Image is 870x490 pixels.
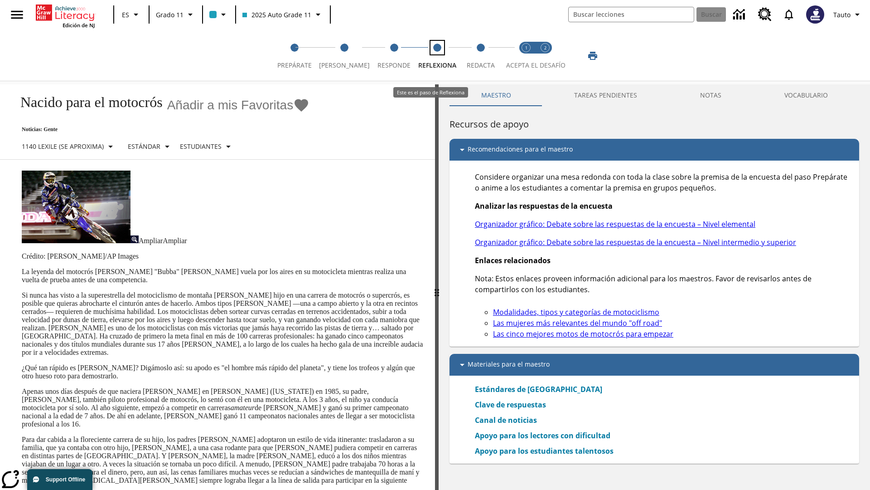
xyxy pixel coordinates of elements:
[206,6,232,23] button: El color de la clase es azul claro. Cambiar el color de la clase.
[22,252,424,260] p: Crédito: [PERSON_NAME]/AP Images
[475,430,616,441] a: Apoyo para los lectores con dificultad
[449,84,542,106] button: Maestro
[506,61,565,69] span: ACEPTA EL DESAFÍO
[312,31,377,81] button: Lee step 2 of 5
[475,219,755,229] a: Organizador gráfico: Debate sobre las respuestas de la encuesta – Nivel elemental
[163,237,187,245] span: Ampliar
[393,87,468,98] div: Este es el paso de Reflexiona
[806,5,824,24] img: Avatar
[468,144,573,155] p: Recomendaciones para el maestro
[475,273,852,295] p: Nota: Estos enlaces proveen información adicional para los maestros. Favor de revisarlos antes de...
[22,142,104,151] p: 1140 Lexile (Se aproxima)
[277,61,312,69] span: Prepárate
[569,7,694,22] input: Buscar campo
[777,3,801,26] a: Notificaciones
[4,1,30,28] button: Abrir el menú lateral
[22,364,424,380] p: ¿Qué tan rápido es [PERSON_NAME]? Digámoslo así: su apodo es "el hombre más rápido del planeta", ...
[456,31,505,81] button: Redacta step 5 of 5
[122,10,129,20] span: ES
[468,359,550,370] p: Materiales para el maestro
[319,61,370,69] span: [PERSON_NAME]
[377,61,411,69] span: Responde
[22,291,424,357] p: Si nunca has visto a la superestrella del motociclismo de montaña [PERSON_NAME] hijo en una carre...
[449,354,859,376] div: Materiales para el maestro
[753,84,859,106] button: VOCABULARIO
[475,237,796,247] a: Organizador gráfico: Debate sobre las respuestas de la encuesta – Nivel intermedio y superior
[475,201,613,211] strong: Analizar las respuestas de la encuesta
[22,387,424,428] p: Apenas unos días después de que naciera [PERSON_NAME] en [PERSON_NAME] ([US_STATE]) en 1985, su p...
[753,2,777,27] a: Centro de recursos, Se abrirá en una pestaña nueva.
[22,171,130,243] img: El corredor de motocrós James Stewart vuela por los aires en su motocicleta de montaña.
[128,142,160,151] p: Estándar
[63,22,95,29] span: Edición de NJ
[270,31,319,81] button: Prepárate step 1 of 5
[668,84,753,106] button: NOTAS
[493,329,673,339] a: Las cinco mejores motos de motocrós para empezar
[242,10,311,20] span: 2025 Auto Grade 11
[418,61,456,69] span: Reflexiona
[152,6,199,23] button: Grado: Grado 11, Elige un grado
[475,255,551,265] strong: Enlaces relacionados
[124,138,176,155] button: Tipo de apoyo, Estándar
[449,84,859,106] div: Instructional Panel Tabs
[493,307,659,318] a: Modalidades, tipos y categorías de motociclismo
[11,126,309,133] p: Noticias: Gente
[11,94,163,111] h1: Nacido para el motocrós
[493,318,662,328] a: Las mujeres más relevantes del mundo "off road"
[117,6,146,23] button: Lenguaje: ES, Selecciona un idioma
[475,171,852,193] p: Considere organizar una mesa redonda con toda la clase sobre la premisa de la encuesta del paso P...
[728,2,753,27] a: Centro de información
[532,31,558,81] button: Acepta el desafío contesta step 2 of 2
[180,142,222,151] p: Estudiantes
[167,98,294,113] span: Añadir a mis Favoritas
[439,84,870,490] div: activity
[475,399,546,410] a: Clave de respuestas, Se abrirá en una nueva ventana o pestaña
[139,237,163,245] span: Ampliar
[493,307,659,317] u: Modalidades, tipos y categorías de motociclismo
[578,48,607,64] button: Imprimir
[475,446,619,456] a: Apoyo para los estudiantes talentosos
[475,415,537,426] a: Canal de noticias, Se abrirá en una nueva ventana o pestaña
[411,31,464,81] button: Reflexiona step 4 of 5
[475,384,608,395] a: Estándares de [GEOGRAPHIC_DATA]
[36,3,95,29] div: Portada
[449,117,859,132] h6: Recursos de apoyo
[27,469,92,490] button: Support Offline
[833,10,851,20] span: Tauto
[513,31,539,81] button: Acepta el desafío lee step 1 of 2
[435,84,439,490] div: Pulsa la tecla de intro o la barra espaciadora y luego presiona las flechas de derecha e izquierd...
[18,138,120,155] button: Seleccione Lexile, 1140 Lexile (Se aproxima)
[525,45,527,51] text: 1
[156,10,184,20] span: Grado 11
[830,6,866,23] button: Perfil/Configuración
[231,404,255,412] em: amateur
[176,138,237,155] button: Seleccionar estudiante
[449,139,859,161] div: Recomendaciones para el maestro
[801,3,830,26] button: Escoja un nuevo avatar
[370,31,418,81] button: Responde step 3 of 5
[542,84,668,106] button: TAREAS PENDIENTES
[22,268,424,284] p: La leyenda del motocrós [PERSON_NAME] "Bubba" [PERSON_NAME] vuela por los aires en su motocicleta...
[46,476,85,483] span: Support Offline
[239,6,327,23] button: Clase: 2025 Auto Grade 11, Selecciona una clase
[544,45,546,51] text: 2
[130,235,139,243] img: Ampliar
[467,61,495,69] span: Redacta
[167,97,310,113] button: Añadir a mis Favoritas - Nacido para el motocrós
